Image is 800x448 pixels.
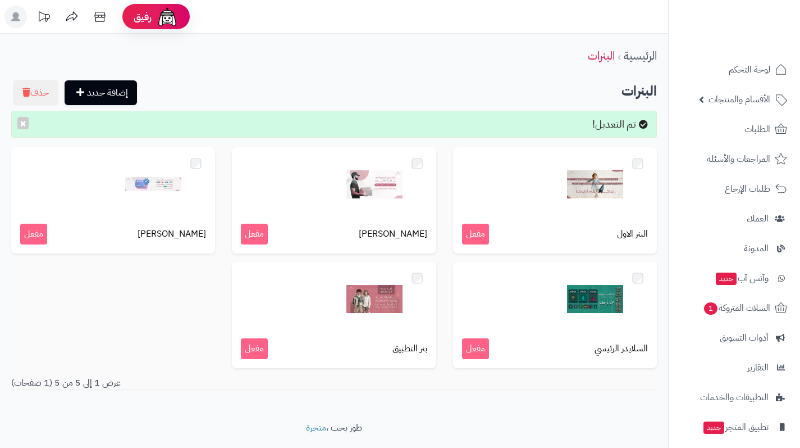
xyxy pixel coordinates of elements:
[462,338,489,359] span: مفعل
[675,146,793,173] a: المراجعات والأسئلة
[241,224,268,245] span: مفعل
[392,342,427,355] span: بنر التطبيق
[675,324,793,351] a: أدوات التسويق
[11,80,657,103] h2: البنرات
[232,262,436,368] a: بنر التطبيق مفعل
[156,6,179,28] img: ai-face.png
[306,421,326,435] a: متجرة
[241,338,268,359] span: مفعل
[675,265,793,292] a: وآتس آبجديد
[11,147,215,254] a: [PERSON_NAME] مفعل
[675,354,793,381] a: التقارير
[716,273,737,285] span: جديد
[707,151,770,167] span: المراجعات والأسئلة
[744,241,769,256] span: المدونة
[453,262,657,368] a: السلايدر الرئيسي مفعل
[675,56,793,83] a: لوحة التحكم
[595,342,648,355] span: السلايدر الرئيسي
[675,295,793,322] a: السلات المتروكة1
[65,80,137,105] a: إضافة جديد
[704,302,717,315] span: 1
[708,92,770,107] span: الأقسام والمنتجات
[725,181,770,197] span: طلبات الإرجاع
[675,175,793,202] a: طلبات الإرجاع
[675,205,793,232] a: العملاء
[11,111,657,138] div: تم التعديل!
[715,270,769,286] span: وآتس آب
[453,147,657,254] a: البنر الاول مفعل
[30,6,58,31] a: تحديثات المنصة
[729,62,770,78] span: لوحة التحكم
[3,377,334,390] div: عرض 1 إلى 5 من 5 (1 صفحات)
[13,80,58,106] button: حذف
[20,224,47,245] span: مفعل
[675,116,793,143] a: الطلبات
[232,147,436,254] a: [PERSON_NAME] مفعل
[17,117,29,129] button: ×
[624,47,657,64] a: الرئيسية
[720,330,769,346] span: أدوات التسويق
[703,422,724,434] span: جديد
[462,224,489,245] span: مفعل
[703,300,770,316] span: السلات المتروكة
[700,390,769,405] span: التطبيقات والخدمات
[617,228,648,241] span: البنر الاول
[134,10,152,24] span: رفيق
[675,235,793,262] a: المدونة
[744,121,770,137] span: الطلبات
[359,228,427,241] span: [PERSON_NAME]
[747,211,769,227] span: العملاء
[702,419,769,435] span: تطبيق المتجر
[588,47,615,64] a: البنرات
[675,384,793,411] a: التطبيقات والخدمات
[138,228,206,241] span: [PERSON_NAME]
[747,360,769,375] span: التقارير
[675,414,793,441] a: تطبيق المتجرجديد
